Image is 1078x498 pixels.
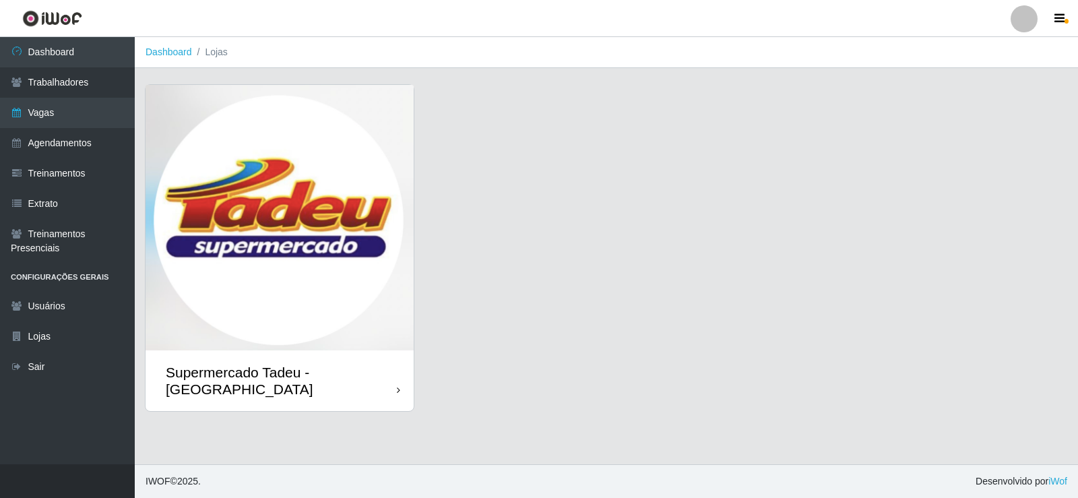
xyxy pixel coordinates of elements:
[146,476,170,487] span: IWOF
[22,10,82,27] img: CoreUI Logo
[146,85,414,411] a: Supermercado Tadeu - [GEOGRAPHIC_DATA]
[146,85,414,350] img: cardImg
[192,45,228,59] li: Lojas
[146,474,201,489] span: © 2025 .
[1048,476,1067,487] a: iWof
[146,46,192,57] a: Dashboard
[976,474,1067,489] span: Desenvolvido por
[135,37,1078,68] nav: breadcrumb
[166,364,397,398] div: Supermercado Tadeu - [GEOGRAPHIC_DATA]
